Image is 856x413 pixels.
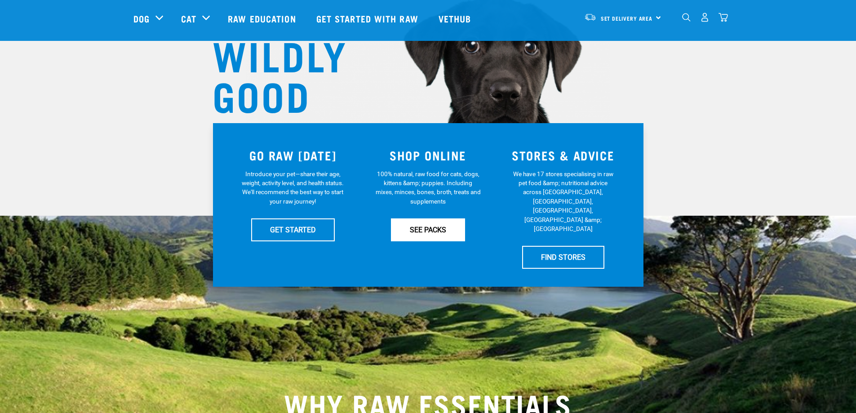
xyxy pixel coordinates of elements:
a: Vethub [430,0,483,36]
img: user.png [700,13,710,22]
span: Set Delivery Area [601,17,653,20]
h1: WILDLY GOOD NUTRITION [213,34,392,155]
p: We have 17 stores specialising in raw pet food &amp; nutritional advice across [GEOGRAPHIC_DATA],... [510,169,616,234]
h3: GO RAW [DATE] [231,148,355,162]
a: Raw Education [219,0,307,36]
img: van-moving.png [584,13,596,21]
a: Dog [133,12,150,25]
img: home-icon-1@2x.png [682,13,691,22]
a: Cat [181,12,196,25]
a: SEE PACKS [391,218,465,241]
a: FIND STORES [522,246,604,268]
a: Get started with Raw [307,0,430,36]
p: 100% natural, raw food for cats, dogs, kittens &amp; puppies. Including mixes, minces, bones, bro... [375,169,481,206]
h3: SHOP ONLINE [366,148,490,162]
h3: STORES & ADVICE [501,148,625,162]
img: home-icon@2x.png [719,13,728,22]
a: GET STARTED [251,218,335,241]
p: Introduce your pet—share their age, weight, activity level, and health status. We'll recommend th... [240,169,346,206]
